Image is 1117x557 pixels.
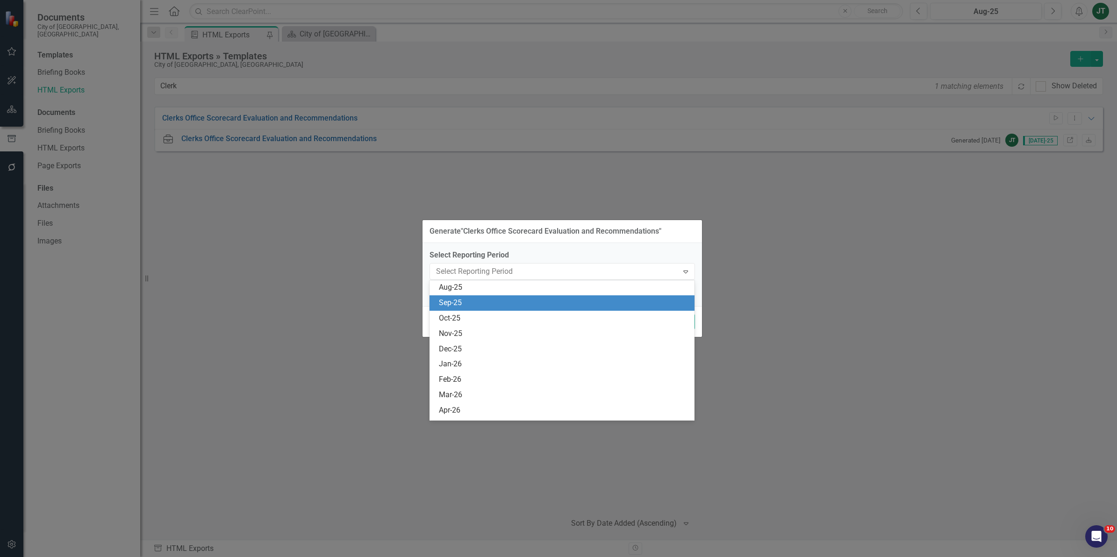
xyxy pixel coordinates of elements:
div: Feb-26 [439,374,689,385]
div: Sep-25 [439,298,689,308]
div: Jan-26 [439,359,689,370]
div: May-26 [439,421,689,431]
div: Dec-25 [439,344,689,355]
label: Select Reporting Period [430,250,695,261]
div: Nov-25 [439,328,689,339]
div: Mar-26 [439,390,689,400]
div: Apr-26 [439,405,689,416]
div: Generate " Clerks Office Scorecard Evaluation and Recommendations " [430,227,661,236]
span: 10 [1104,525,1115,533]
div: Oct-25 [439,313,689,324]
iframe: Intercom live chat [1085,525,1108,548]
div: Aug-25 [439,282,689,293]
